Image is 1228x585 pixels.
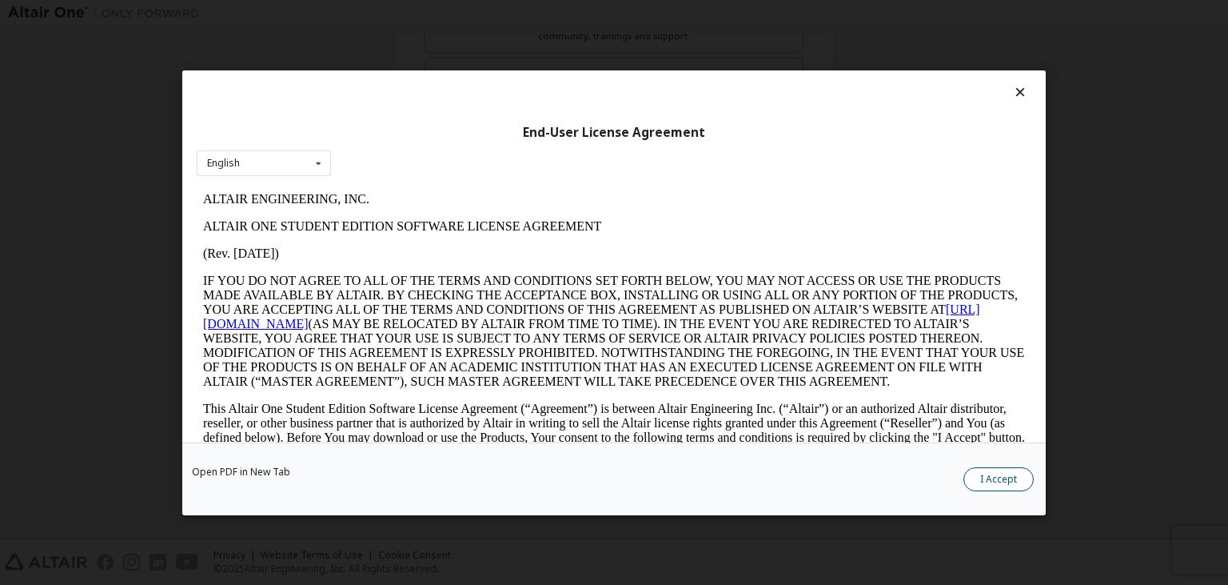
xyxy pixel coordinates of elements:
div: End-User License Agreement [197,124,1031,140]
div: English [207,158,240,168]
p: (Rev. [DATE]) [6,61,828,75]
p: ALTAIR ENGINEERING, INC. [6,6,828,21]
a: [URL][DOMAIN_NAME] [6,117,783,145]
p: ALTAIR ONE STUDENT EDITION SOFTWARE LICENSE AGREEMENT [6,34,828,48]
button: I Accept [963,467,1034,491]
p: IF YOU DO NOT AGREE TO ALL OF THE TERMS AND CONDITIONS SET FORTH BELOW, YOU MAY NOT ACCESS OR USE... [6,88,828,203]
p: This Altair One Student Edition Software License Agreement (“Agreement”) is between Altair Engine... [6,216,828,274]
a: Open PDF in New Tab [192,467,290,476]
